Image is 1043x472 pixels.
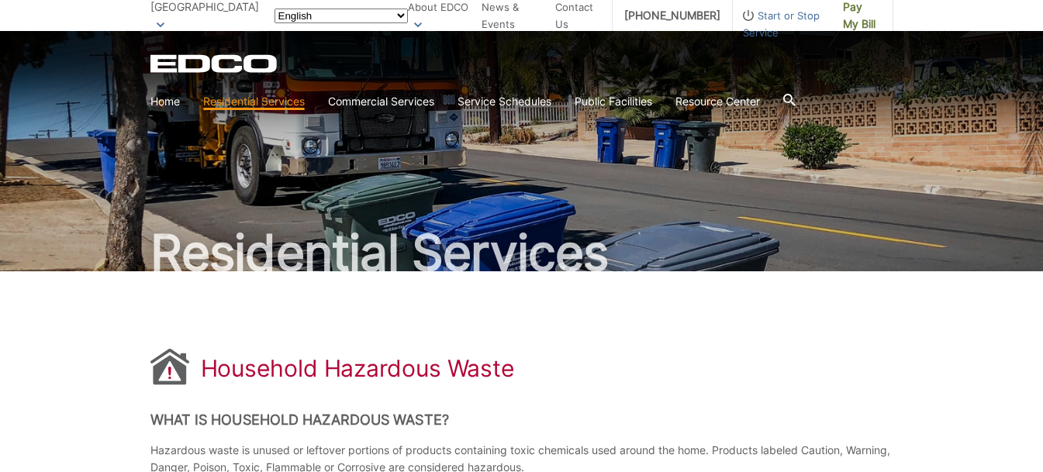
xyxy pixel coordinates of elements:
h2: Residential Services [150,228,893,277]
select: Select a language [275,9,408,23]
h1: Household Hazardous Waste [201,354,515,382]
a: Home [150,93,180,110]
a: Resource Center [675,93,760,110]
a: EDCD logo. Return to the homepage. [150,54,279,73]
a: Service Schedules [458,93,551,110]
h2: What is Household Hazardous Waste? [150,412,893,429]
a: Commercial Services [328,93,434,110]
a: Public Facilities [575,93,652,110]
a: Residential Services [203,93,305,110]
